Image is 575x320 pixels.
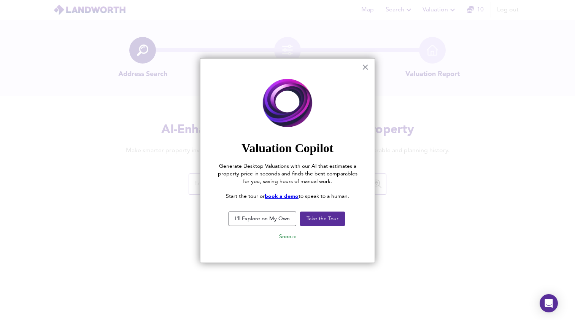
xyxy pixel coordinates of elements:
span: to speak to a human. [299,194,349,199]
h2: Valuation Copilot [216,141,359,155]
span: Start the tour or [226,194,265,199]
button: Take the Tour [300,212,345,226]
div: Open Intercom Messenger [540,294,558,312]
button: Snooze [273,230,303,244]
button: Close [362,61,369,73]
a: book a demo [265,194,299,199]
p: Generate Desktop Valuations with our AI that estimates a property price in seconds and finds the ... [216,163,359,185]
button: I'll Explore on My Own [229,212,296,226]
